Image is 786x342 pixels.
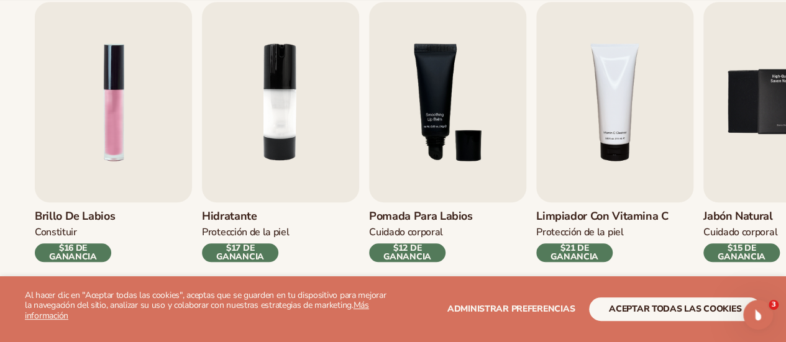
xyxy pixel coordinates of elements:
[202,225,289,239] font: Protección de la piel
[35,2,192,262] a: 1 / 9
[447,303,575,315] font: Administrar preferencias
[536,209,668,223] font: Limpiador con vitamina C
[771,300,776,308] font: 3
[49,242,97,263] font: $16 DE GANANCIA
[536,225,623,239] font: Protección de la piel
[25,289,386,312] font: Al hacer clic en "Aceptar todas las cookies", aceptas que se guarden en tu dispositivo para mejor...
[703,225,777,239] font: Cuidado corporal
[35,225,77,239] font: Constituir
[718,242,765,263] font: $15 DE GANANCIA
[536,2,693,262] a: 4 / 9
[202,209,257,223] font: Hidratante
[25,299,369,322] a: Más información
[589,297,761,321] button: aceptar todas las cookies
[369,225,443,239] font: Cuidado corporal
[369,2,526,262] a: 3 / 9
[383,242,431,263] font: $12 DE GANANCIA
[703,209,772,223] font: Jabón natural
[609,303,741,315] font: aceptar todas las cookies
[35,209,115,223] font: Brillo de labios
[447,297,575,321] button: Administrar preferencias
[551,242,598,263] font: $21 DE GANANCIA
[743,300,773,330] iframe: Chat en vivo de Intercom
[216,242,264,263] font: $17 DE GANANCIA
[369,209,473,223] font: Pomada para labios
[202,2,359,262] a: 2 / 9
